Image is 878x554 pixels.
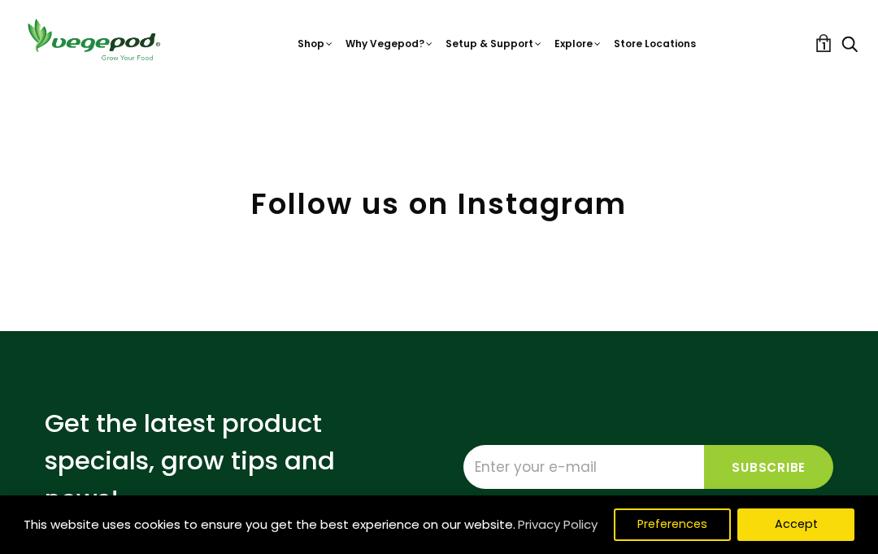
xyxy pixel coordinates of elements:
[515,510,600,539] a: Privacy Policy (opens in a new tab)
[704,445,833,489] input: Subscribe
[20,16,167,63] img: Vegepod
[24,516,515,533] span: This website uses cookies to ensure you get the best experience on our website.
[20,186,858,221] h2: Follow us on Instagram
[737,508,854,541] button: Accept
[614,508,731,541] button: Preferences
[346,37,434,50] a: Why Vegepod?
[463,445,704,489] input: Enter your e-mail
[822,38,826,54] span: 1
[298,37,334,50] a: Shop
[45,404,415,518] p: Get the latest product specials, grow tips and news!
[815,34,832,52] a: 1
[614,37,696,50] a: Store Locations
[446,37,543,50] a: Setup & Support
[554,37,602,50] a: Explore
[841,37,858,54] a: Search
